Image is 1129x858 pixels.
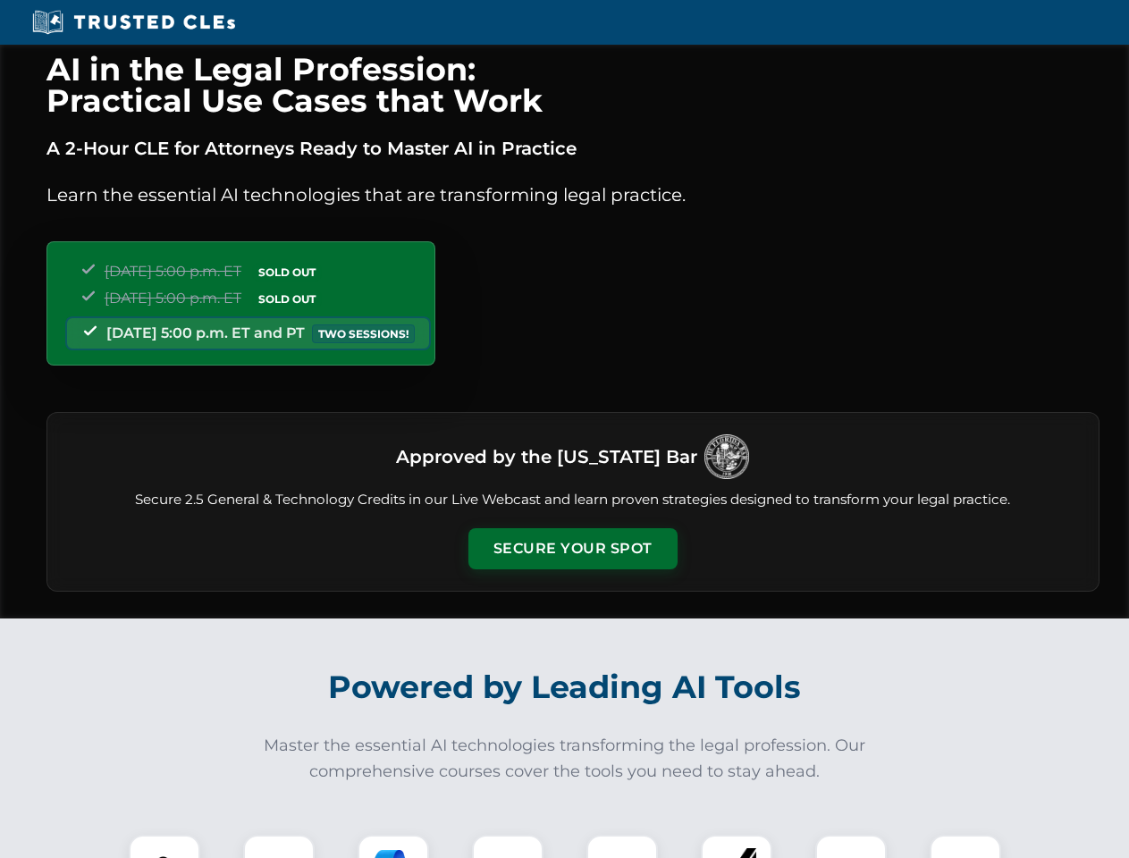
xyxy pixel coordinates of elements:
p: A 2-Hour CLE for Attorneys Ready to Master AI in Practice [46,134,1100,163]
img: Trusted CLEs [27,9,240,36]
span: SOLD OUT [252,263,322,282]
p: Learn the essential AI technologies that are transforming legal practice. [46,181,1100,209]
button: Secure Your Spot [468,528,678,569]
h1: AI in the Legal Profession: Practical Use Cases that Work [46,54,1100,116]
span: [DATE] 5:00 p.m. ET [105,263,241,280]
span: SOLD OUT [252,290,322,308]
img: Logo [704,434,749,479]
p: Master the essential AI technologies transforming the legal profession. Our comprehensive courses... [252,733,878,785]
h2: Powered by Leading AI Tools [70,656,1060,719]
p: Secure 2.5 General & Technology Credits in our Live Webcast and learn proven strategies designed ... [69,490,1077,510]
h3: Approved by the [US_STATE] Bar [396,441,697,473]
span: [DATE] 5:00 p.m. ET [105,290,241,307]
